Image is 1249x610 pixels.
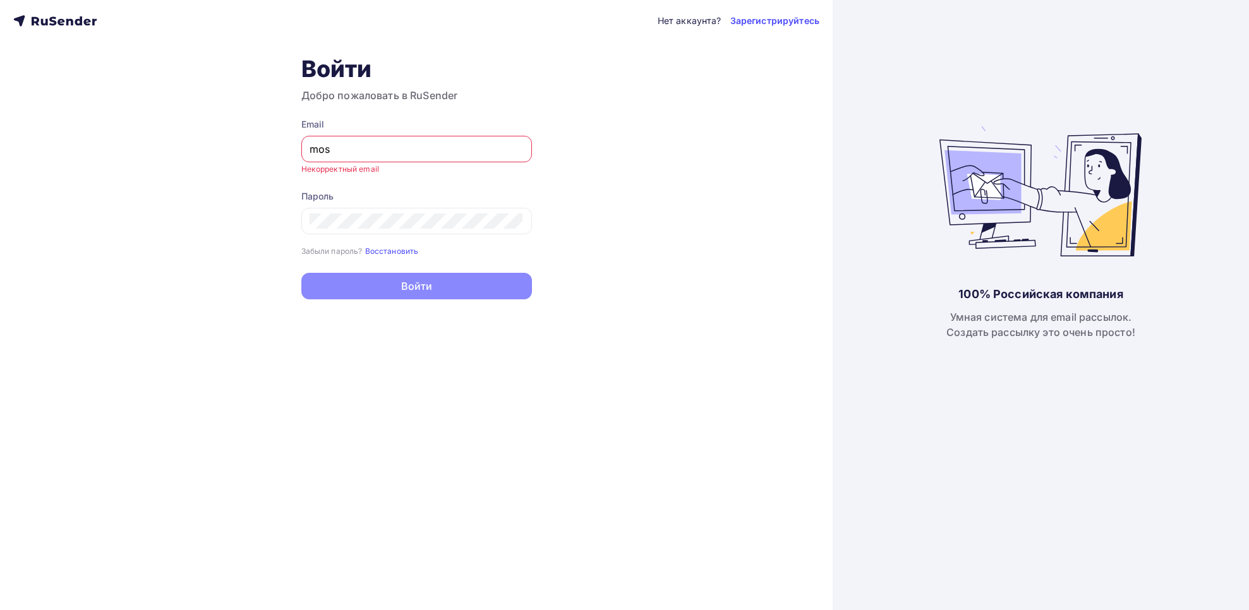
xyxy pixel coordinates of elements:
[301,88,532,103] h3: Добро пожаловать в RuSender
[946,309,1135,340] div: Умная система для email рассылок. Создать рассылку это очень просто!
[958,287,1123,302] div: 100% Российская компания
[301,118,532,131] div: Email
[301,164,380,174] small: Некорректный email
[658,15,721,27] div: Нет аккаунта?
[301,190,532,203] div: Пароль
[365,245,419,256] a: Восстановить
[365,246,419,256] small: Восстановить
[301,246,363,256] small: Забыли пароль?
[301,55,532,83] h1: Войти
[301,273,532,299] button: Войти
[730,15,819,27] a: Зарегистрируйтесь
[310,141,524,157] input: Укажите свой email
